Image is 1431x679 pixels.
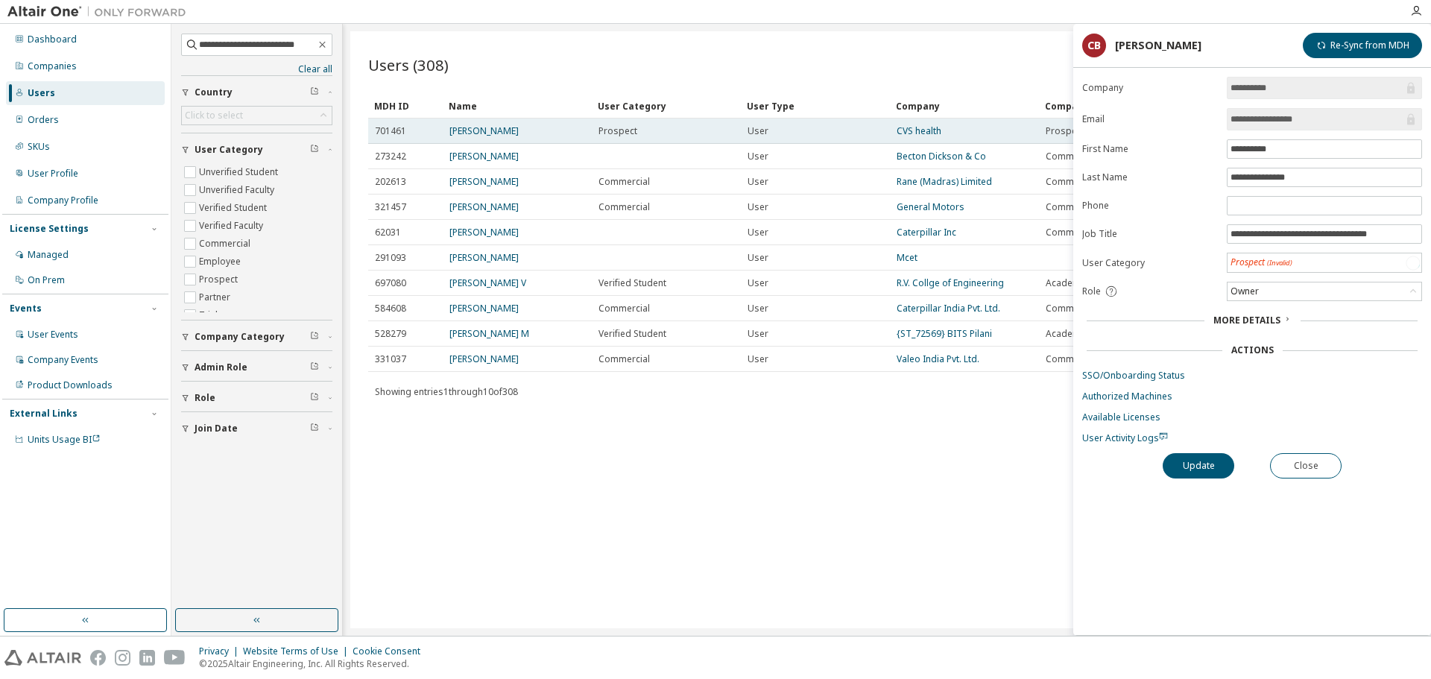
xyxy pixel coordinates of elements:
[375,328,406,340] span: 528279
[164,650,186,666] img: youtube.svg
[1213,314,1280,326] span: More Details
[748,252,768,264] span: User
[1046,227,1097,239] span: Commercial
[353,645,429,657] div: Cookie Consent
[310,144,319,156] span: Clear filter
[199,288,233,306] label: Partner
[28,60,77,72] div: Companies
[28,433,101,446] span: Units Usage BI
[1082,257,1218,269] label: User Category
[139,650,155,666] img: linkedin.svg
[4,650,81,666] img: altair_logo.svg
[182,107,332,124] div: Click to select
[1046,328,1087,340] span: Academic
[449,302,519,315] a: [PERSON_NAME]
[199,306,221,324] label: Trial
[598,176,650,188] span: Commercial
[1046,303,1097,315] span: Commercial
[1046,201,1097,213] span: Commercial
[449,251,519,264] a: [PERSON_NAME]
[28,87,55,99] div: Users
[28,379,113,391] div: Product Downloads
[598,94,735,118] div: User Category
[897,226,956,239] a: Caterpillar Inc
[897,124,941,137] a: CVS health
[199,217,266,235] label: Verified Faculty
[7,4,194,19] img: Altair One
[897,302,1000,315] a: Caterpillar India Pvt. Ltd.
[375,227,401,239] span: 62031
[199,199,270,217] label: Verified Student
[1231,344,1274,356] div: Actions
[199,181,277,199] label: Unverified Faculty
[748,176,768,188] span: User
[897,277,1004,289] a: R.V. Collge of Engineering
[181,382,332,414] button: Role
[1082,143,1218,155] label: First Name
[375,176,406,188] span: 202613
[28,141,50,153] div: SKUs
[748,328,768,340] span: User
[897,200,964,213] a: General Motors
[195,423,238,435] span: Join Date
[181,351,332,384] button: Admin Role
[748,227,768,239] span: User
[598,353,650,365] span: Commercial
[195,144,263,156] span: User Category
[1228,283,1261,300] div: Owner
[1267,258,1292,268] span: (Invalid)
[195,361,247,373] span: Admin Role
[1163,453,1234,479] button: Update
[195,331,285,343] span: Company Category
[181,76,332,109] button: Country
[748,201,768,213] span: User
[10,303,42,315] div: Events
[310,331,319,343] span: Clear filter
[181,63,332,75] a: Clear all
[375,353,406,365] span: 331037
[1115,40,1201,51] div: [PERSON_NAME]
[195,392,215,404] span: Role
[1082,113,1218,125] label: Email
[28,195,98,206] div: Company Profile
[199,657,429,670] p: © 2025 Altair Engineering, Inc. All Rights Reserved.
[199,271,241,288] label: Prospect
[598,303,650,315] span: Commercial
[181,133,332,166] button: User Category
[449,150,519,162] a: [PERSON_NAME]
[449,226,519,239] a: [PERSON_NAME]
[1231,256,1292,269] div: Prospect
[449,124,519,137] a: [PERSON_NAME]
[748,303,768,315] span: User
[28,114,59,126] div: Orders
[1303,33,1422,58] button: Re-Sync from MDH
[598,277,666,289] span: Verified Student
[1082,411,1422,423] a: Available Licenses
[1082,285,1101,297] span: Role
[199,163,281,181] label: Unverified Student
[243,645,353,657] div: Website Terms of Use
[1082,200,1218,212] label: Phone
[748,277,768,289] span: User
[1046,277,1087,289] span: Academic
[598,125,637,137] span: Prospect
[449,175,519,188] a: [PERSON_NAME]
[747,94,884,118] div: User Type
[181,412,332,445] button: Join Date
[897,175,992,188] a: Rane (Madras) Limited
[449,353,519,365] a: [PERSON_NAME]
[1228,282,1421,300] div: Owner
[449,327,529,340] a: [PERSON_NAME] M
[1082,391,1422,402] a: Authorized Machines
[449,94,586,118] div: Name
[10,223,89,235] div: License Settings
[1045,94,1155,118] div: Company Category
[181,320,332,353] button: Company Category
[375,252,406,264] span: 291093
[375,303,406,315] span: 584608
[28,329,78,341] div: User Events
[28,249,69,261] div: Managed
[195,86,233,98] span: Country
[896,94,1033,118] div: Company
[1082,34,1106,57] div: cB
